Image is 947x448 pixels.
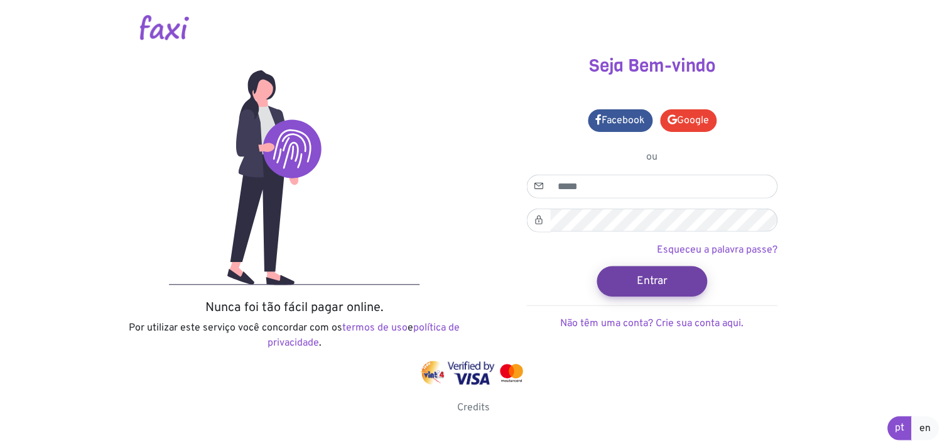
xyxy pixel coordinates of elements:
[343,322,408,334] a: termos de uso
[597,266,708,296] button: Entrar
[527,150,778,165] p: ou
[561,317,744,330] a: Não têm uma conta? Crie sua conta aqui.
[912,417,939,440] a: en
[125,320,464,351] p: Por utilizar este serviço você concordar com os e .
[421,361,446,385] img: vinti4
[497,361,526,385] img: mastercard
[888,417,912,440] a: pt
[457,402,490,414] a: Credits
[661,109,717,132] a: Google
[657,244,778,256] a: Esqueceu a palavra passe?
[483,55,822,77] h3: Seja Bem-vindo
[448,361,495,385] img: visa
[125,300,464,315] h5: Nunca foi tão fácil pagar online.
[588,109,653,132] a: Facebook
